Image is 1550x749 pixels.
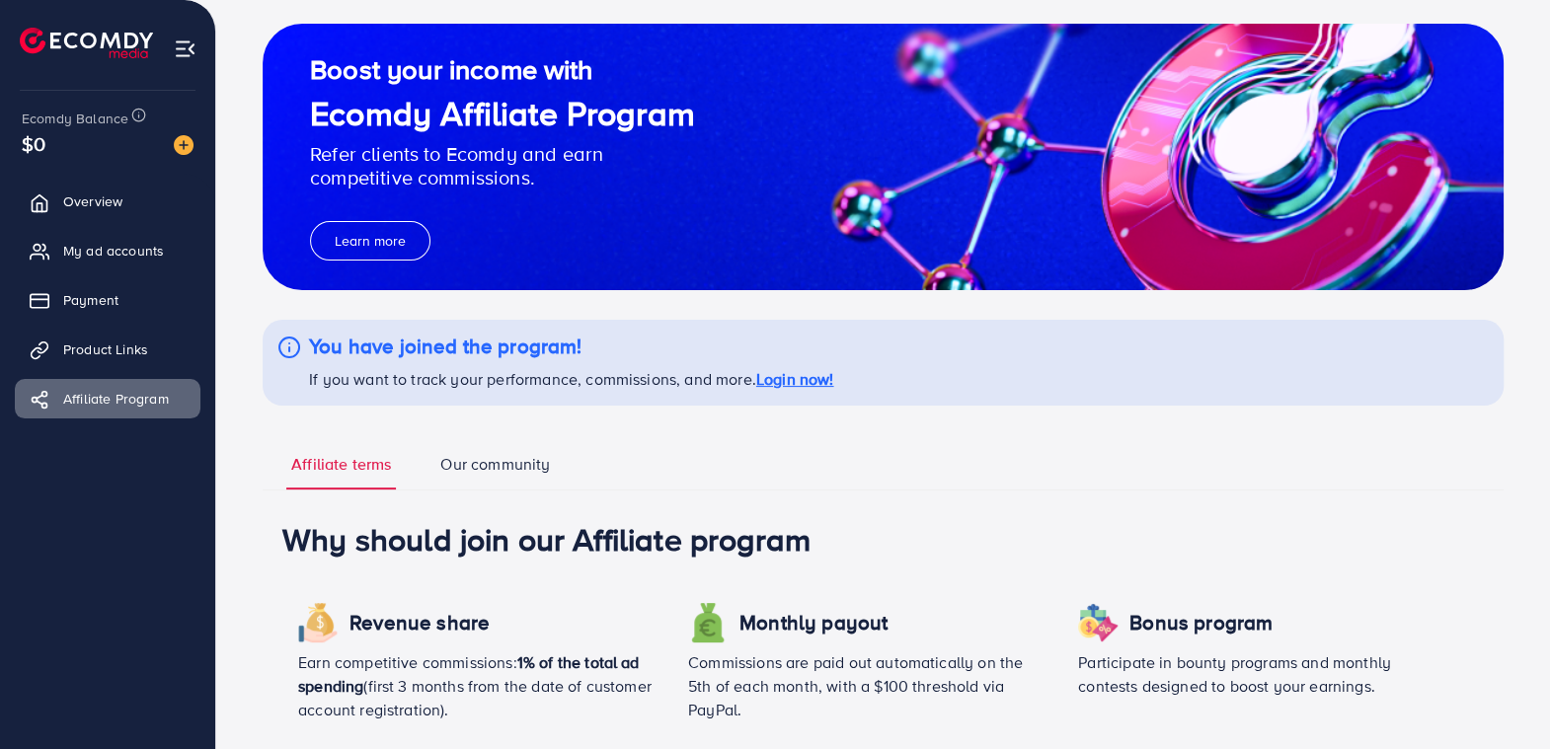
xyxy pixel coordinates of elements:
[309,335,833,359] h4: You have joined the program!
[310,94,695,134] h1: Ecomdy Affiliate Program
[174,37,196,60] img: menu
[298,651,640,697] span: 1% of the total ad spending
[1078,603,1118,642] img: icon revenue share
[739,611,888,636] h4: Monthly payout
[1466,660,1535,734] iframe: Chat
[263,24,1504,290] img: guide
[756,368,834,390] a: Login now!
[1078,650,1436,698] p: Participate in bounty programs and monthly contests designed to boost your earnings.
[63,339,148,359] span: Product Links
[688,603,728,642] img: icon revenue share
[63,241,164,261] span: My ad accounts
[63,191,122,211] span: Overview
[15,379,200,418] a: Affiliate Program
[349,611,490,636] h4: Revenue share
[15,182,200,221] a: Overview
[310,166,695,189] p: competitive commissions.
[63,290,118,310] span: Payment
[286,453,396,489] a: Affiliate terms
[22,109,128,128] span: Ecomdy Balance
[298,650,657,721] p: Earn competitive commissions: (first 3 months from the date of customer account registration).
[63,389,169,409] span: Affiliate Program
[15,231,200,270] a: My ad accounts
[174,135,194,155] img: image
[282,520,1484,558] h1: Why should join our Affiliate program
[310,221,430,261] button: Learn more
[298,603,338,642] img: icon revenue share
[310,142,695,166] p: Refer clients to Ecomdy and earn
[688,650,1046,721] p: Commissions are paid out automatically on the 5th of each month, with a $100 threshold via PayPal.
[22,129,45,158] span: $0
[15,280,200,320] a: Payment
[309,367,833,391] p: If you want to track your performance, commissions, and more.
[310,53,695,86] h2: Boost your income with
[15,330,200,369] a: Product Links
[1129,611,1273,636] h4: Bonus program
[435,453,555,489] a: Our community
[20,28,153,58] img: logo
